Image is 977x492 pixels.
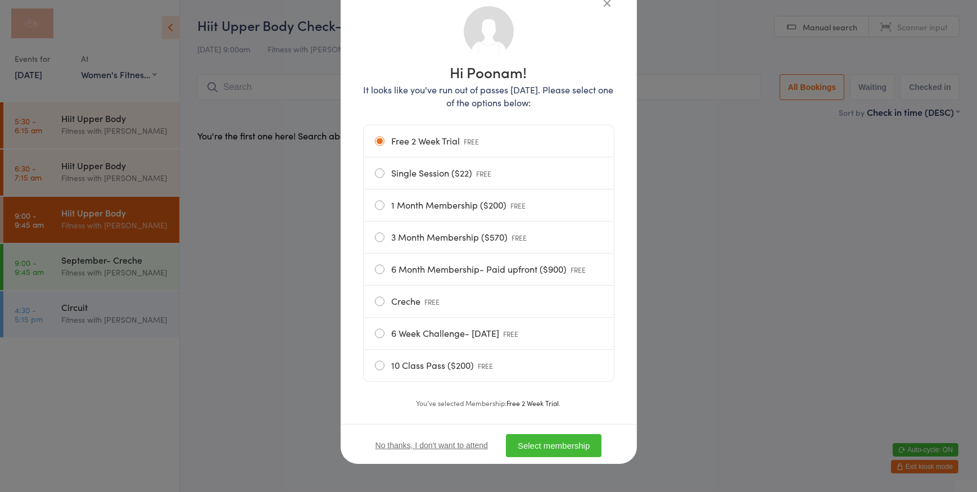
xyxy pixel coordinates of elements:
label: 3 Month Membership ($570) [375,222,603,253]
label: 6 Month Membership- Paid upfront ($900) [375,254,603,285]
label: Single Session ($22) [375,157,603,189]
strong: Free 2 Week Trial [507,398,559,408]
span: FREE [425,297,440,306]
label: 10 Class Pass ($200) [375,350,603,381]
label: 6 Week Challenge- [DATE] [375,318,603,349]
span: FREE [512,233,527,242]
label: Creche [375,286,603,317]
label: Free 2 Week Trial [375,125,603,157]
span: FREE [571,265,586,274]
span: FREE [477,169,492,178]
button: Select membership [506,434,601,457]
h1: Hi Poonam! [363,65,614,79]
img: no_photo.png [463,5,515,57]
span: FREE [511,201,526,210]
label: 1 Month Membership ($200) [375,189,603,221]
span: FREE [504,329,519,338]
button: No thanks, I don't want to attend [376,441,488,450]
p: It looks like you've run out of passes [DATE]. Please select one of the options below: [363,83,614,109]
div: You’ve selected Membership: . [363,398,614,408]
span: FREE [464,137,480,146]
span: FREE [478,361,494,371]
